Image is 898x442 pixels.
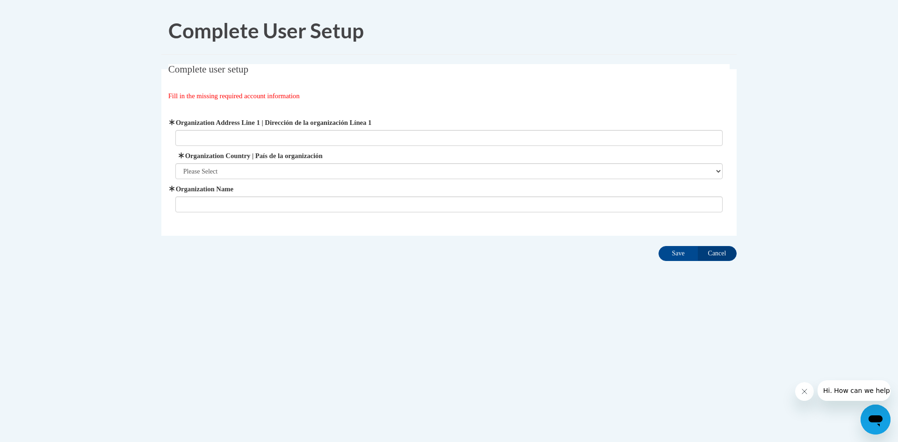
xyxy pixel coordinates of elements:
span: Complete User Setup [168,18,364,43]
iframe: Message from company [818,380,891,401]
span: Hi. How can we help? [6,7,76,14]
span: Fill in the missing required account information [168,92,300,100]
label: Organization Address Line 1 | Dirección de la organización Línea 1 [175,117,723,128]
label: Organization Name [175,184,723,194]
input: Cancel [697,246,737,261]
span: Complete user setup [168,64,248,75]
iframe: Button to launch messaging window [861,405,891,435]
iframe: Close message [795,382,814,401]
input: Metadata input [175,196,723,212]
label: Organization Country | País de la organización [175,151,723,161]
input: Save [659,246,698,261]
input: Metadata input [175,130,723,146]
